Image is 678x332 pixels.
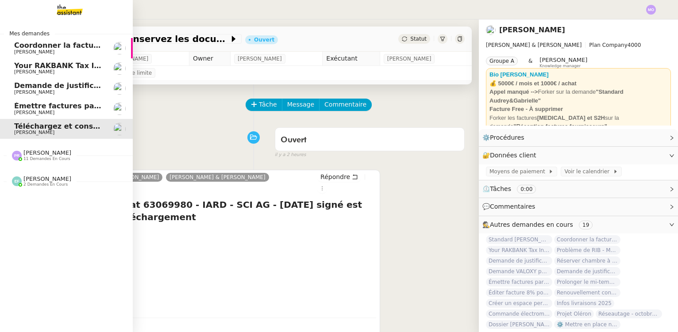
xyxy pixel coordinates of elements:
span: [PERSON_NAME] [539,57,587,63]
span: Procédures [490,134,524,141]
span: 🕵️ [482,221,596,228]
span: Demande de justificatifs Pennylane - septembre 2025 [554,267,620,276]
div: Je vous laisse trier ça ! [46,237,376,245]
span: Demande de justificatifs Pennylane - septembre 2025 [14,81,229,90]
span: Téléchargez et conservez les documents contractuels [46,34,229,43]
span: Coordonner la facturation à [GEOGRAPHIC_DATA] [14,41,210,50]
strong: Facture Free - À supprimer [489,106,563,112]
span: Knowledge manager [539,64,581,69]
div: Forker sur la demande [489,88,667,105]
span: Message [287,99,314,110]
strong: Appel manqué --> [489,88,538,95]
span: 🔐 [482,150,540,160]
span: 2 demandes en cours [23,182,68,187]
span: 11 demandes en cours [23,156,70,161]
span: [PERSON_NAME] [14,69,54,75]
span: Statut [410,36,427,42]
img: users%2FfjlNmCTkLiVoA3HQjY3GA5JXGxb2%2Favatar%2Fstarofservice_97480retdsc0392.png [113,62,126,75]
span: Voir le calendrier [564,167,613,176]
span: il y a 2 heures [275,151,306,159]
span: Téléchargez et conservez les documents contractuels [14,122,227,130]
span: [PERSON_NAME] & [PERSON_NAME] [486,42,582,48]
span: [PERSON_NAME] [14,49,54,55]
span: 4000 [628,42,641,48]
a: [PERSON_NAME] & [PERSON_NAME] [166,173,269,181]
button: Répondre [317,172,361,182]
span: Tâches [490,185,511,192]
span: Commande électroménagers Boulanger - PROJET OLERON [486,309,552,318]
span: ⏲️ [482,185,543,192]
span: Projet Oléron [554,309,594,318]
span: Réserver chambre à [GEOGRAPHIC_DATA] // WESTIN [554,256,620,265]
img: svg [12,176,22,186]
span: [PERSON_NAME] [23,149,71,156]
span: Your RAKBANK Tax Invoice / Tax Credit Note [14,61,189,70]
strong: [MEDICAL_DATA] et S2H [537,114,605,121]
img: users%2FfjlNmCTkLiVoA3HQjY3GA5JXGxb2%2Favatar%2Fstarofservice_97480retdsc0392.png [113,42,126,54]
span: [PERSON_NAME] [14,89,54,95]
div: Forker les factures sur la demande [489,114,667,131]
button: Tâche [246,99,282,111]
span: Standard [PERSON_NAME] [486,235,552,244]
span: Données client [490,152,536,159]
span: Problème de RIB - MATELAS FRANCAIS [554,246,620,255]
img: svg [646,5,656,15]
span: Mes demandes [4,29,55,38]
span: Commentaire [324,99,366,110]
button: Message [282,99,320,111]
span: ⚙️ [482,133,528,143]
span: Émettre factures partage prix professionnels [14,102,195,110]
span: Coordonner la facturation à [GEOGRAPHIC_DATA] [554,235,620,244]
div: 💬Commentaires [479,198,678,215]
span: ⚙️ Mettre en place nouveaux processus facturation [554,320,620,329]
span: Demande VALOXY pour Pennylane - Montants importants sans justificatifs [486,267,552,276]
div: ⏲️Tâches 0:00 [479,180,678,198]
span: Ouvert [281,136,307,144]
strong: "Standard Audrey&Gabrielle" [489,88,624,104]
span: [PERSON_NAME] [14,110,54,115]
span: Renouvellement contrat Opale STOCCO [554,288,620,297]
span: Commentaires [490,203,535,210]
div: 🕵️Autres demandes en cours 19 [479,216,678,233]
span: Émettre factures partage prix professionnels [486,278,552,286]
span: Répondre [320,172,350,181]
img: users%2FfjlNmCTkLiVoA3HQjY3GA5JXGxb2%2Favatar%2Fstarofservice_97480retdsc0392.png [113,82,126,95]
button: Commentaire [319,99,372,111]
div: Ouvert [254,37,274,42]
div: Bonne journée, [46,254,376,263]
td: Owner [189,52,230,66]
img: users%2FfjlNmCTkLiVoA3HQjY3GA5JXGxb2%2Favatar%2Fstarofservice_97480retdsc0392.png [113,103,126,115]
span: Éditer facture 8% pour Kermarec [486,288,552,297]
span: Moyens de paiement [489,167,548,176]
div: ⚙️Procédures [479,129,678,146]
span: Infos livraisons 2025 [554,299,614,308]
div: 🔐Données client [479,147,678,164]
span: Réseautage - octobre 2025 [596,309,662,318]
span: [PERSON_NAME] [23,176,71,182]
h4: Fwd: Votre contrat 63069980 - IARD - SCI AG - [DATE] signé est disponible en téléchargement [46,198,376,223]
a: [PERSON_NAME] [112,173,163,181]
div: [PERSON_NAME] [46,271,376,305]
strong: "Réception factures fournisseurs" [513,123,607,130]
span: 💬 [482,203,539,210]
img: users%2FfjlNmCTkLiVoA3HQjY3GA5JXGxb2%2Favatar%2Fstarofservice_97480retdsc0392.png [486,25,496,35]
span: [PERSON_NAME] [387,54,431,63]
a: Bio [PERSON_NAME] [489,71,549,78]
span: & [528,57,532,68]
span: [PERSON_NAME] [14,130,54,135]
nz-tag: 0:00 [517,185,536,194]
span: Prolonger le mi-temps thérapeutique [554,278,620,286]
span: Tâche [259,99,277,110]
span: [PERSON_NAME] [238,54,282,63]
img: svg [12,151,22,160]
span: Demande de justificatifs Pennylane - octobre 2025 [486,256,552,265]
span: Plan Company [589,42,627,48]
strong: 💰 5000€ / mois et 1000€ / achat [489,80,577,87]
nz-tag: Groupe A [486,57,518,65]
a: [PERSON_NAME] [499,26,565,34]
span: Autres demandes en cours [490,221,573,228]
img: users%2FfjlNmCTkLiVoA3HQjY3GA5JXGxb2%2Favatar%2Fstarofservice_97480retdsc0392.png [113,123,126,135]
app-user-label: Knowledge manager [539,57,587,68]
span: Créer un espace personnel sur SYLAé [486,299,552,308]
